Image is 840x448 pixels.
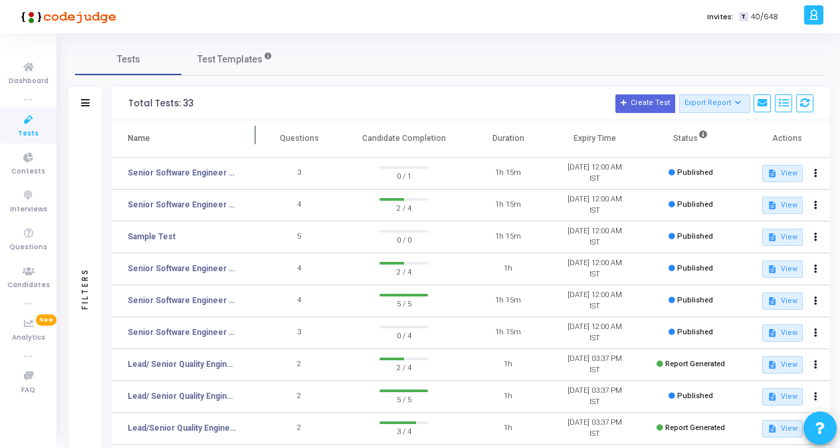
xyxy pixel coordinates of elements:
mat-icon: description [768,233,777,242]
mat-icon: description [768,169,777,178]
span: Published [677,168,713,177]
td: [DATE] 12:00 AM IST [552,317,638,349]
span: 0 / 4 [379,328,427,342]
span: Contests [11,166,45,177]
th: Duration [465,120,552,158]
span: Report Generated [665,360,725,368]
button: Export Report [679,94,750,113]
span: 40/648 [751,11,778,23]
mat-icon: description [768,328,777,338]
td: 1h [465,349,552,381]
button: View [762,324,803,342]
td: [DATE] 12:00 AM IST [552,221,638,253]
th: Status [639,120,744,158]
button: Create Test [615,94,675,113]
th: Actions [744,120,830,158]
button: View [762,165,803,182]
td: 1h 15m [465,285,552,317]
span: Dashboard [9,76,49,87]
td: 1h 15m [465,158,552,189]
span: Report Generated [665,423,725,432]
td: [DATE] 12:00 AM IST [552,158,638,189]
img: logo [17,3,116,30]
div: Filters [79,215,91,362]
td: [DATE] 12:00 AM IST [552,253,638,285]
a: Lead/Senior Quality Engineer Test 6 [128,422,237,434]
span: Test Templates [197,53,262,66]
td: [DATE] 03:37 PM IST [552,381,638,413]
span: 5 / 5 [379,392,427,405]
td: 1h [465,253,552,285]
td: [DATE] 03:37 PM IST [552,349,638,381]
mat-icon: description [768,296,777,306]
td: [DATE] 12:00 AM IST [552,189,638,221]
td: 5 [256,221,342,253]
span: 0 / 1 [379,169,427,182]
button: View [762,197,803,214]
td: 4 [256,189,342,221]
button: View [762,292,803,310]
span: Published [677,200,713,209]
mat-icon: description [768,360,777,370]
td: 1h 15m [465,221,552,253]
td: 1h [465,381,552,413]
a: Sample Test [128,231,175,243]
span: Tests [117,53,140,66]
span: 2 / 4 [379,265,427,278]
span: Interviews [10,204,47,215]
span: 2 / 4 [379,360,427,374]
span: Published [677,328,713,336]
td: 1h 15m [465,189,552,221]
td: [DATE] 03:37 PM IST [552,413,638,445]
td: 3 [256,317,342,349]
span: T [739,12,748,22]
span: 5 / 5 [379,296,427,310]
mat-icon: description [768,392,777,401]
button: View [762,388,803,405]
span: Published [677,264,713,273]
span: Published [677,296,713,304]
span: Analytics [12,332,45,344]
td: 4 [256,285,342,317]
a: Senior Software Engineer Test A [128,326,237,338]
mat-icon: description [768,265,777,274]
td: 2 [256,381,342,413]
mat-icon: description [768,201,777,210]
a: Senior Software Engineer Test D [128,199,237,211]
span: Candidates [7,280,50,291]
td: 1h [465,413,552,445]
span: Questions [9,242,47,253]
td: 2 [256,413,342,445]
button: View [762,261,803,278]
th: Expiry Time [552,120,638,158]
th: Questions [256,120,342,158]
td: 1h 15m [465,317,552,349]
mat-icon: description [768,424,777,433]
span: New [36,314,56,326]
td: 4 [256,253,342,285]
td: 3 [256,158,342,189]
span: FAQ [21,385,35,396]
button: View [762,356,803,374]
label: Invites: [707,11,734,23]
td: 2 [256,349,342,381]
a: Lead/ Senior Quality Engineer Test 8 [128,358,237,370]
span: 3 / 4 [379,424,427,437]
a: Senior Software Engineer Test C [128,263,237,275]
td: [DATE] 12:00 AM IST [552,285,638,317]
span: Published [677,392,713,400]
a: Lead/ Senior Quality Engineer Test 7 [128,390,237,402]
th: Name [112,120,256,158]
span: 2 / 4 [379,201,427,214]
a: Senior Software Engineer Test B [128,294,237,306]
a: Senior Software Engineer Test E [128,167,237,179]
span: 0 / 0 [379,233,427,246]
span: Tests [18,128,39,140]
span: Published [677,232,713,241]
div: Total Tests: 33 [128,98,193,109]
button: View [762,229,803,246]
button: View [762,420,803,437]
th: Candidate Completion [342,120,465,158]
